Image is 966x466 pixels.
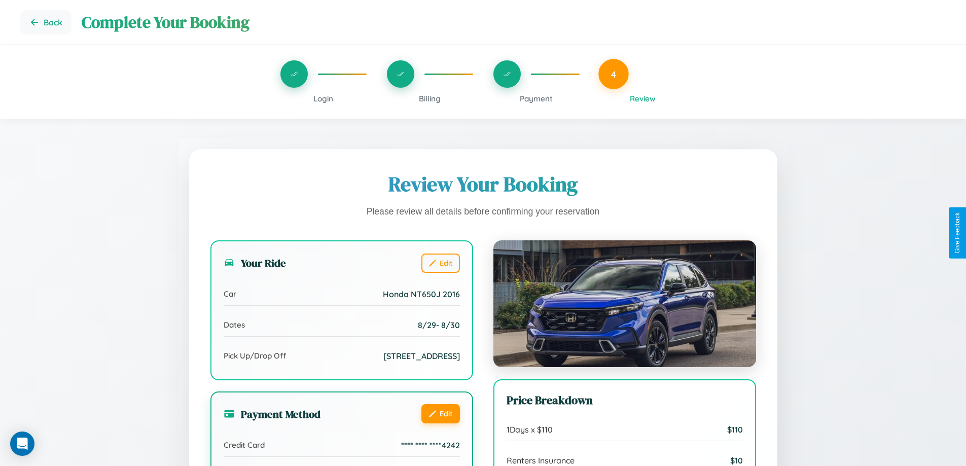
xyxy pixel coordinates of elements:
[224,289,236,299] span: Car
[421,404,460,423] button: Edit
[507,392,743,408] h3: Price Breakdown
[224,407,320,421] h3: Payment Method
[313,94,333,103] span: Login
[418,320,460,330] span: 8 / 29 - 8 / 30
[210,204,756,220] p: Please review all details before confirming your reservation
[210,170,756,198] h1: Review Your Booking
[224,320,245,330] span: Dates
[20,10,71,34] button: Go back
[730,455,743,465] span: $ 10
[611,68,616,80] span: 4
[224,440,265,450] span: Credit Card
[383,289,460,299] span: Honda NT650J 2016
[630,94,656,103] span: Review
[507,424,553,435] span: 1 Days x $ 110
[421,254,460,273] button: Edit
[954,212,961,254] div: Give Feedback
[520,94,553,103] span: Payment
[383,351,460,361] span: [STREET_ADDRESS]
[493,240,756,367] img: Honda NT650J
[224,256,286,270] h3: Your Ride
[419,94,441,103] span: Billing
[224,351,287,361] span: Pick Up/Drop Off
[82,11,946,33] h1: Complete Your Booking
[10,432,34,456] div: Open Intercom Messenger
[727,424,743,435] span: $ 110
[507,455,575,465] span: Renters Insurance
